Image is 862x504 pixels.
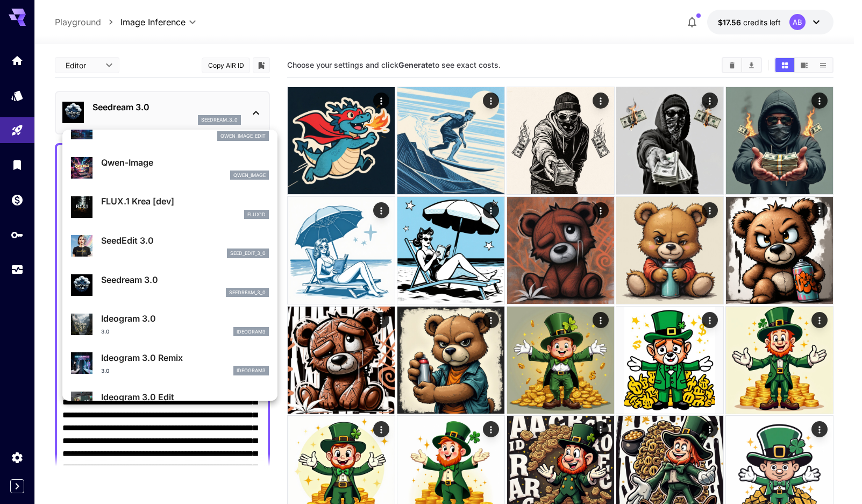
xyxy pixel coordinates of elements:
p: Ideogram 3.0 Remix [101,351,269,364]
div: FLUX.1 Krea [dev]flux1d [71,190,269,223]
div: SeedEdit 3.0seed_edit_3_0 [71,230,269,262]
p: flux1d [247,211,266,218]
p: Qwen-Image [101,156,269,169]
div: Qwen-Imageqwen_image [71,152,269,184]
div: Seedream 3.0seedream_3_0 [71,269,269,302]
p: 3.0 [101,367,110,375]
p: 3.0 [101,328,110,336]
p: Ideogram 3.0 Edit [101,391,269,403]
div: Ideogram 3.03.0ideogram3 [71,308,269,340]
p: FLUX.1 Krea [dev] [101,195,269,208]
p: ideogram3 [237,328,266,336]
p: seedream_3_0 [229,289,266,296]
p: seed_edit_3_0 [230,250,266,257]
p: qwen_image [233,172,266,179]
p: Ideogram 3.0 [101,312,269,325]
p: qwen_image_edit [220,132,266,140]
p: SeedEdit 3.0 [101,234,269,247]
div: Ideogram 3.0 Edit [71,386,269,419]
div: Ideogram 3.0 Remix3.0ideogram3 [71,347,269,380]
p: Seedream 3.0 [101,273,269,286]
p: ideogram3 [237,367,266,374]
